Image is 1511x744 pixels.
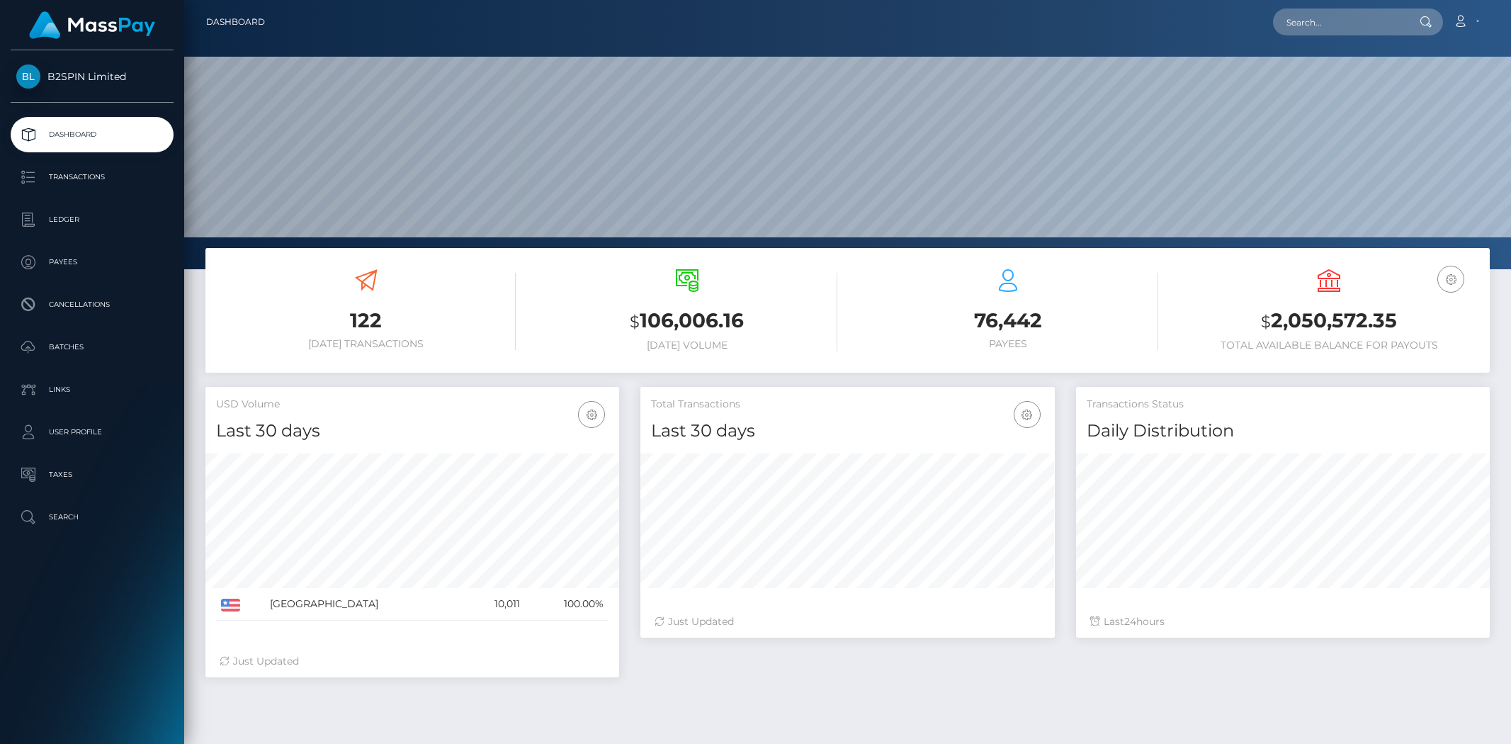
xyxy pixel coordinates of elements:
span: 24 [1124,615,1136,628]
h6: Payees [859,338,1158,350]
p: Links [16,379,168,400]
h4: Daily Distribution [1087,419,1479,444]
h4: Last 30 days [651,419,1043,444]
p: Dashboard [16,124,168,145]
a: Batches [11,329,174,365]
h3: 76,442 [859,307,1158,334]
input: Search... [1273,9,1406,35]
h5: USD Volume [216,398,609,412]
h6: Total Available Balance for Payouts [1179,339,1479,351]
h6: [DATE] Volume [537,339,837,351]
a: Taxes [11,457,174,492]
img: MassPay Logo [29,11,155,39]
td: [GEOGRAPHIC_DATA] [265,588,465,621]
img: B2SPIN Limited [16,64,40,89]
div: Last hours [1090,614,1476,629]
a: Dashboard [11,117,174,152]
p: Payees [16,252,168,273]
a: Cancellations [11,287,174,322]
small: $ [630,312,640,332]
h3: 2,050,572.35 [1179,307,1479,336]
h5: Total Transactions [651,398,1043,412]
a: Payees [11,244,174,280]
td: 10,011 [465,588,526,621]
td: 100.00% [525,588,609,621]
a: Dashboard [206,7,265,37]
div: Just Updated [655,614,1040,629]
p: Transactions [16,167,168,188]
h3: 106,006.16 [537,307,837,336]
h6: [DATE] Transactions [216,338,516,350]
p: Taxes [16,464,168,485]
a: Ledger [11,202,174,237]
a: Links [11,372,174,407]
h4: Last 30 days [216,419,609,444]
p: Ledger [16,209,168,230]
p: Search [16,507,168,528]
a: User Profile [11,415,174,450]
a: Search [11,500,174,535]
small: $ [1261,312,1271,332]
a: Transactions [11,159,174,195]
p: Batches [16,337,168,358]
p: User Profile [16,422,168,443]
p: Cancellations [16,294,168,315]
h5: Transactions Status [1087,398,1479,412]
span: B2SPIN Limited [11,70,174,83]
img: US.png [221,599,240,611]
div: Just Updated [220,654,605,669]
h3: 122 [216,307,516,334]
